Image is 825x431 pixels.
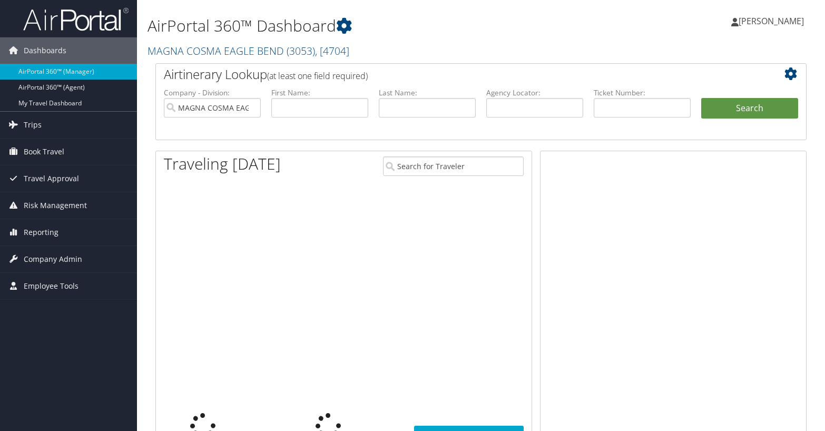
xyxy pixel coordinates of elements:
span: Dashboards [24,37,66,64]
label: First Name: [271,87,368,98]
span: Trips [24,112,42,138]
label: Ticket Number: [594,87,691,98]
span: Risk Management [24,192,87,219]
h1: AirPortal 360™ Dashboard [148,15,592,37]
label: Agency Locator: [486,87,583,98]
span: , [ 4704 ] [315,44,349,58]
span: Reporting [24,219,58,246]
span: Travel Approval [24,165,79,192]
span: Company Admin [24,246,82,272]
a: MAGNA COSMA EAGLE BEND [148,44,349,58]
img: airportal-logo.png [23,7,129,32]
input: Search for Traveler [383,156,524,176]
span: Book Travel [24,139,64,165]
h1: Traveling [DATE] [164,153,281,175]
label: Company - Division: [164,87,261,98]
a: [PERSON_NAME] [731,5,814,37]
span: (at least one field required) [267,70,368,82]
span: [PERSON_NAME] [739,15,804,27]
h2: Airtinerary Lookup [164,65,744,83]
button: Search [701,98,798,119]
span: ( 3053 ) [287,44,315,58]
span: Employee Tools [24,273,78,299]
label: Last Name: [379,87,476,98]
